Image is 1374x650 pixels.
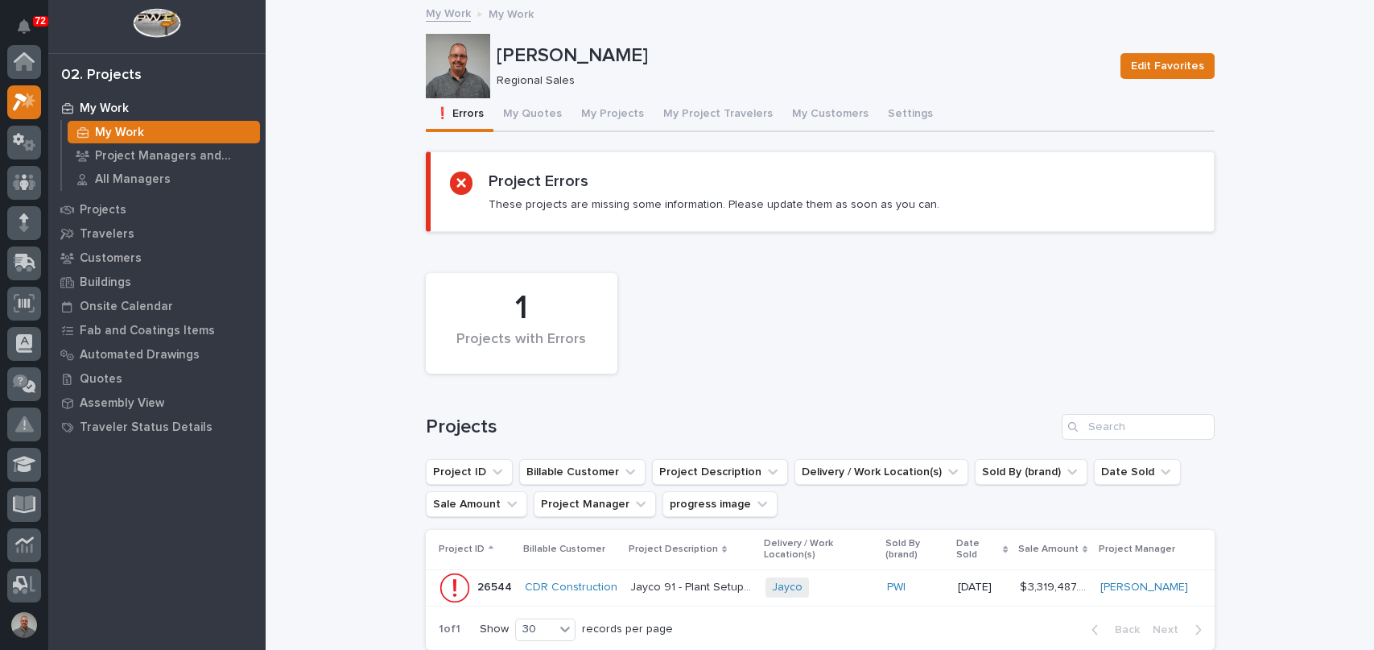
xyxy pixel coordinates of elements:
[439,540,485,558] p: Project ID
[489,4,534,22] p: My Work
[1020,578,1091,594] p: $ 3,319,487.91
[95,172,171,187] p: All Managers
[497,44,1108,68] p: [PERSON_NAME]
[80,251,142,266] p: Customers
[426,569,1215,606] tr: 2654426544 CDR Construction Jayco 91 - Plant Setup - R7Jayco 91 - Plant Setup - R7 Jayco PWI [DAT...
[426,491,527,517] button: Sale Amount
[1099,540,1175,558] p: Project Manager
[662,491,778,517] button: progress image
[497,74,1101,88] p: Regional Sales
[426,459,513,485] button: Project ID
[453,288,590,329] div: 1
[62,121,266,143] a: My Work
[48,96,266,120] a: My Work
[48,270,266,294] a: Buildings
[80,300,173,314] p: Onsite Calendar
[887,581,906,594] a: PWI
[571,98,654,132] button: My Projects
[772,581,803,594] a: Jayco
[48,246,266,270] a: Customers
[62,144,266,167] a: Project Managers and Engineers
[48,294,266,318] a: Onsite Calendar
[80,372,122,387] p: Quotes
[48,391,266,415] a: Assembly View
[523,540,605,558] p: Billable Customer
[519,459,646,485] button: Billable Customer
[630,578,756,594] p: Jayco 91 - Plant Setup - R7
[95,126,144,140] p: My Work
[80,324,215,338] p: Fab and Coatings Items
[35,15,46,27] p: 72
[956,535,999,565] p: Date Sold
[426,98,493,132] button: ❗ Errors
[958,581,1006,594] p: [DATE]
[1153,623,1188,637] span: Next
[1146,623,1215,637] button: Next
[1018,540,1079,558] p: Sale Amount
[133,8,180,38] img: Workspace Logo
[975,459,1087,485] button: Sold By (brand)
[764,535,876,565] p: Delivery / Work Location(s)
[516,621,555,638] div: 30
[1100,581,1188,594] a: [PERSON_NAME]
[80,101,129,116] p: My Work
[654,98,782,132] button: My Project Travelers
[453,331,590,365] div: Projects with Errors
[1094,459,1181,485] button: Date Sold
[489,172,588,191] h2: Project Errors
[7,10,41,43] button: Notifications
[426,3,471,22] a: My Work
[61,67,142,85] div: 02. Projects
[534,491,656,517] button: Project Manager
[629,540,718,558] p: Project Description
[48,197,266,221] a: Projects
[652,459,788,485] button: Project Description
[493,98,571,132] button: My Quotes
[80,348,200,362] p: Automated Drawings
[426,610,473,649] p: 1 of 1
[80,203,126,217] p: Projects
[48,221,266,246] a: Travelers
[582,623,673,636] p: records per page
[1120,53,1215,79] button: Edit Favorites
[48,318,266,342] a: Fab and Coatings Items
[885,535,947,565] p: Sold By (brand)
[525,581,617,594] a: CDR Construction
[878,98,943,132] button: Settings
[80,275,131,290] p: Buildings
[426,416,1055,439] h1: Projects
[80,396,164,411] p: Assembly View
[80,227,134,242] p: Travelers
[7,608,41,642] button: users-avatar
[48,366,266,391] a: Quotes
[794,459,968,485] button: Delivery / Work Location(s)
[1105,623,1140,637] span: Back
[480,623,509,636] p: Show
[80,420,212,435] p: Traveler Status Details
[20,19,41,45] div: Notifications72
[1131,56,1204,76] span: Edit Favorites
[95,149,254,164] p: Project Managers and Engineers
[1079,623,1146,637] button: Back
[48,415,266,439] a: Traveler Status Details
[782,98,878,132] button: My Customers
[62,168,266,190] a: All Managers
[1062,414,1215,440] input: Search
[477,578,515,594] p: 26544
[48,342,266,366] a: Automated Drawings
[489,197,939,212] p: These projects are missing some information. Please update them as soon as you can.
